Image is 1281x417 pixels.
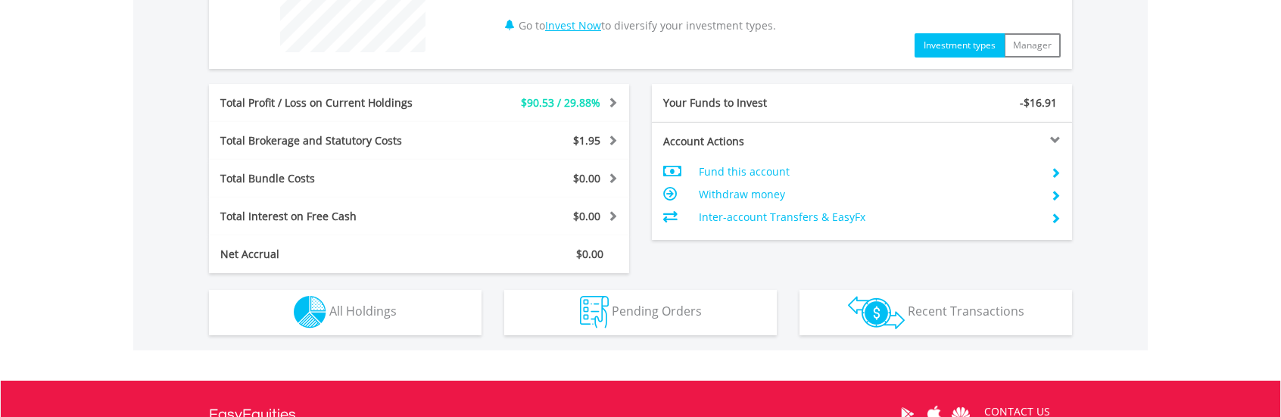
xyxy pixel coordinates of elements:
[580,296,609,328] img: pending_instructions-wht.png
[545,18,601,33] a: Invest Now
[209,95,454,110] div: Total Profit / Loss on Current Holdings
[209,209,454,224] div: Total Interest on Free Cash
[699,206,1039,229] td: Inter-account Transfers & EasyFx
[1020,95,1057,110] span: -$16.91
[329,303,397,319] span: All Holdings
[294,296,326,328] img: holdings-wht.png
[612,303,702,319] span: Pending Orders
[209,290,482,335] button: All Holdings
[652,134,862,149] div: Account Actions
[1004,33,1061,58] button: Manager
[848,296,905,329] img: transactions-zar-wht.png
[573,171,600,185] span: $0.00
[504,290,777,335] button: Pending Orders
[209,133,454,148] div: Total Brokerage and Statutory Costs
[915,33,1005,58] button: Investment types
[699,183,1039,206] td: Withdraw money
[209,247,454,262] div: Net Accrual
[576,247,603,261] span: $0.00
[573,209,600,223] span: $0.00
[521,95,600,110] span: $90.53 / 29.88%
[908,303,1024,319] span: Recent Transactions
[652,95,862,110] div: Your Funds to Invest
[573,133,600,148] span: $1.95
[799,290,1072,335] button: Recent Transactions
[209,171,454,186] div: Total Bundle Costs
[699,160,1039,183] td: Fund this account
